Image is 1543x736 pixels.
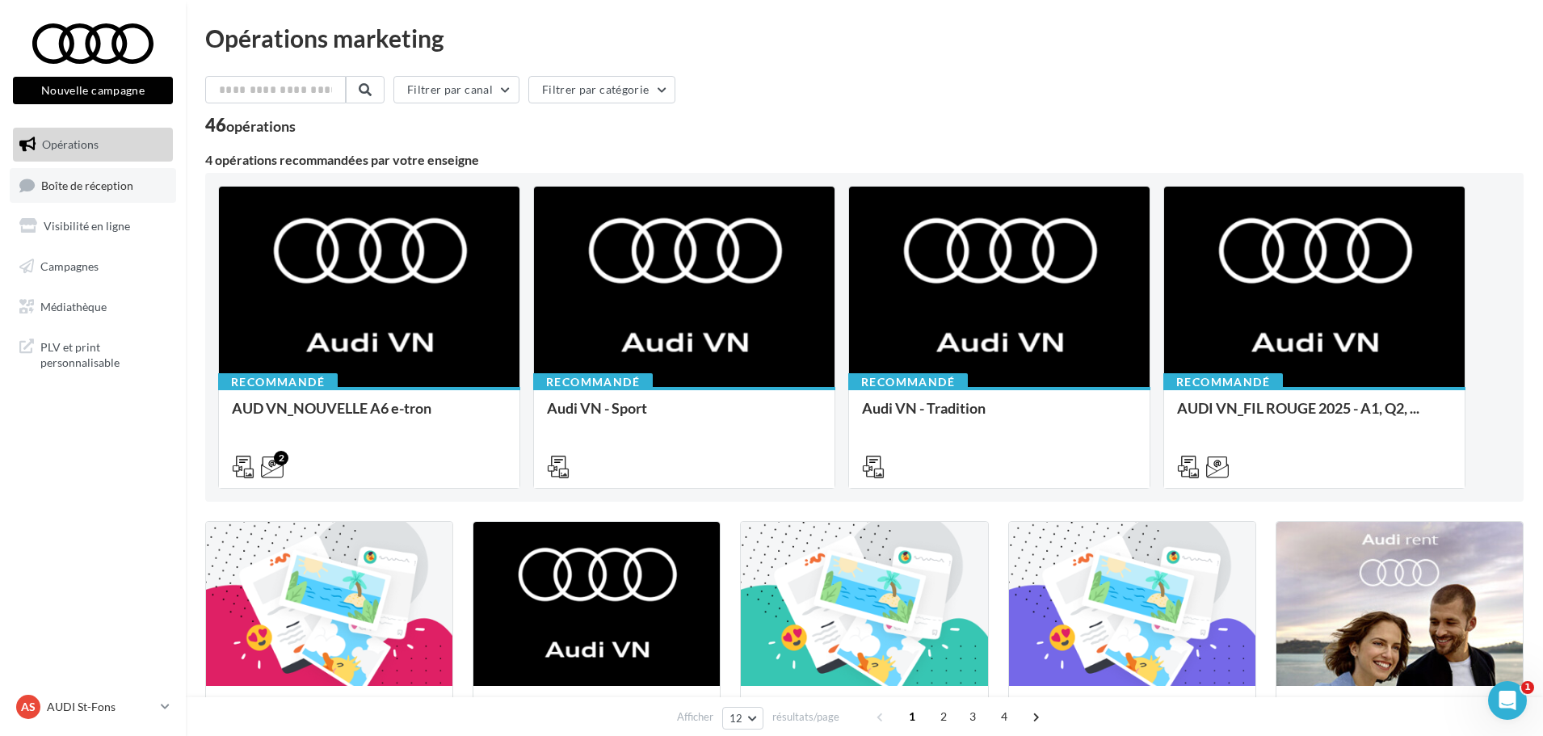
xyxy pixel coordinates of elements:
a: Visibilité en ligne [10,209,176,243]
span: Audi VN - Sport [547,399,647,417]
span: Opérations [42,137,99,151]
span: AUDI VN_FIL ROUGE 2025 - A1, Q2, ... [1177,399,1419,417]
span: résultats/page [772,709,839,725]
div: Recommandé [533,373,653,391]
a: Opérations [10,128,176,162]
a: Boîte de réception [10,168,176,203]
span: Boîte de réception [41,178,133,191]
button: Filtrer par canal [393,76,519,103]
span: Campagnes [40,259,99,273]
iframe: Intercom live chat [1488,681,1527,720]
div: Recommandé [1163,373,1283,391]
p: AUDI St-Fons [47,699,154,715]
button: Filtrer par catégorie [528,76,675,103]
div: Opérations marketing [205,26,1524,50]
span: Afficher [677,709,713,725]
span: 2 [931,704,956,730]
a: AS AUDI St-Fons [13,692,173,722]
button: 12 [722,707,763,730]
span: Visibilité en ligne [44,219,130,233]
span: 12 [729,712,743,725]
div: Recommandé [848,373,968,391]
button: Nouvelle campagne [13,77,173,104]
a: Médiathèque [10,290,176,324]
span: 1 [1521,681,1534,694]
div: 4 opérations recommandées par votre enseigne [205,154,1524,166]
div: 2 [274,451,288,465]
div: 46 [205,116,296,134]
span: 1 [899,704,925,730]
span: Audi VN - Tradition [862,399,986,417]
span: AUD VN_NOUVELLE A6 e-tron [232,399,431,417]
span: PLV et print personnalisable [40,336,166,371]
div: opérations [226,119,296,133]
a: Campagnes [10,250,176,284]
span: AS [21,699,36,715]
span: 4 [991,704,1017,730]
span: Médiathèque [40,299,107,313]
div: Recommandé [218,373,338,391]
span: 3 [960,704,986,730]
a: PLV et print personnalisable [10,330,176,377]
